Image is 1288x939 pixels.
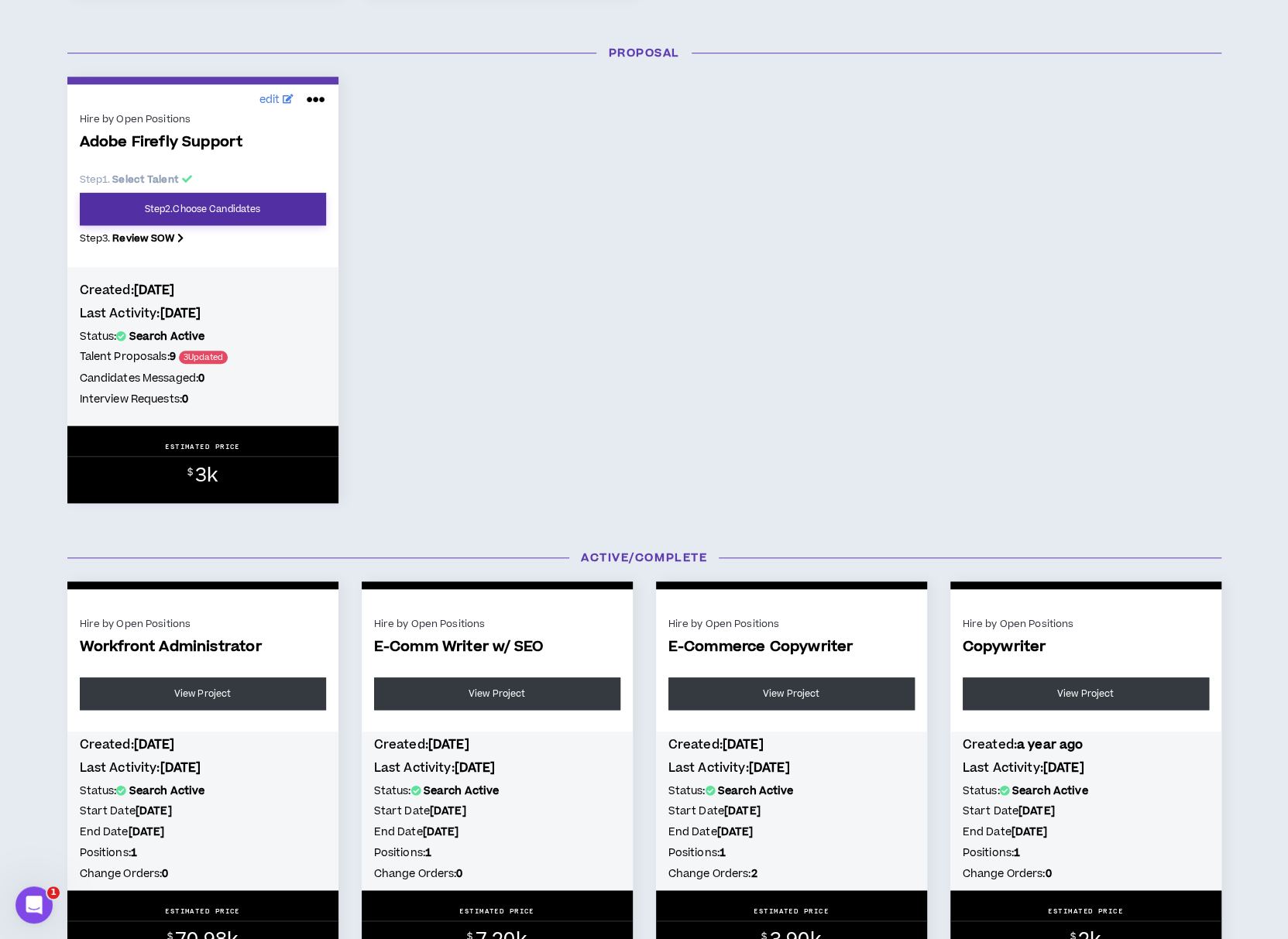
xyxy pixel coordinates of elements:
div: Hire by Open Positions [80,617,326,631]
b: [DATE] [455,759,496,776]
p: ESTIMATED PRICE [459,906,534,916]
b: [DATE] [134,736,175,753]
b: 9 [170,349,176,365]
h5: Candidates Messaged: [80,370,326,387]
h5: Start Date [80,803,326,820]
b: [DATE] [749,759,790,776]
h4: Last Activity: [668,759,915,776]
h4: Last Activity: [963,759,1209,776]
h5: Start Date [668,803,915,820]
h3: Proposal [56,45,1233,61]
p: ESTIMATED PRICE [165,906,240,916]
h5: End Date [963,824,1209,841]
a: edit [256,88,298,112]
span: edit [259,92,280,108]
b: 0 [182,392,188,407]
h5: Positions: [80,845,326,862]
b: [DATE] [723,736,764,753]
b: [DATE] [717,824,754,840]
h5: Status: [374,783,620,800]
a: View Project [963,677,1209,710]
h5: Status: [80,783,326,800]
a: View Project [668,677,915,710]
b: Search Active [129,783,205,799]
span: Workfront Administrator [80,639,326,656]
h5: Start Date [963,803,1209,820]
span: Adobe Firefly Support [80,134,326,152]
b: Review SOW [112,231,174,245]
h5: Status: [668,783,915,800]
b: 1 [425,845,431,861]
div: Hire by Open Positions [374,617,620,631]
b: [DATE] [423,824,459,840]
div: Hire by Open Positions [963,617,1209,631]
a: Step2.Choose Candidates [80,193,326,225]
h5: Status: [80,328,326,345]
a: View Project [374,677,620,710]
h5: Change Orders: [80,865,326,882]
b: 2 [750,866,757,882]
h5: Change Orders: [963,865,1209,882]
h4: Created: [80,736,326,753]
b: 0 [162,866,168,882]
b: [DATE] [430,804,466,819]
b: [DATE] [1012,824,1048,840]
b: 1 [720,845,726,861]
h5: End Date [374,824,620,841]
b: a year ago [1017,736,1084,753]
h4: Created: [963,736,1209,753]
span: 1 [47,886,60,899]
b: [DATE] [136,804,172,819]
h5: Change Orders: [668,865,915,882]
b: [DATE] [160,305,201,322]
b: [DATE] [1043,759,1084,776]
b: [DATE] [428,736,469,753]
b: [DATE] [724,804,761,819]
b: 1 [1014,845,1020,861]
span: E-Commerce Copywriter [668,639,915,656]
h5: End Date [668,824,915,841]
span: E-Comm Writer w/ SEO [374,639,620,656]
h3: Active/Complete [56,550,1233,566]
b: Search Active [1012,783,1088,799]
p: ESTIMATED PRICE [1048,906,1123,916]
h4: Created: [668,736,915,753]
h4: Created: [374,736,620,753]
b: 0 [198,371,204,386]
h5: Positions: [374,845,620,862]
span: 3k [195,462,218,489]
h4: Created: [80,282,326,299]
b: Search Active [424,783,500,799]
div: Hire by Open Positions [668,617,915,631]
h4: Last Activity: [80,305,326,322]
b: [DATE] [134,282,175,299]
b: 0 [456,866,462,882]
div: Hire by Open Positions [80,112,326,126]
h5: End Date [80,824,326,841]
sup: $ [187,466,193,479]
h5: Positions: [963,845,1209,862]
b: Search Active [718,783,794,799]
iframe: Intercom live chat [15,886,53,924]
b: 0 [1045,866,1051,882]
h5: Status: [963,783,1209,800]
p: Step 3 . [80,231,326,245]
h5: Positions: [668,845,915,862]
p: Step 1 . [80,173,326,187]
b: Select Talent [112,173,179,187]
h5: Talent Proposals: [80,348,326,366]
b: [DATE] [160,759,201,776]
a: View Project [80,677,326,710]
b: 1 [131,845,137,861]
b: [DATE] [129,824,165,840]
h5: Interview Requests: [80,391,326,408]
span: 3 Updated [179,351,228,364]
span: Copywriter [963,639,1209,656]
b: [DATE] [1018,804,1055,819]
b: Search Active [129,329,205,344]
h5: Change Orders: [374,865,620,882]
h4: Last Activity: [374,759,620,776]
h4: Last Activity: [80,759,326,776]
h5: Start Date [374,803,620,820]
p: ESTIMATED PRICE [754,906,829,916]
